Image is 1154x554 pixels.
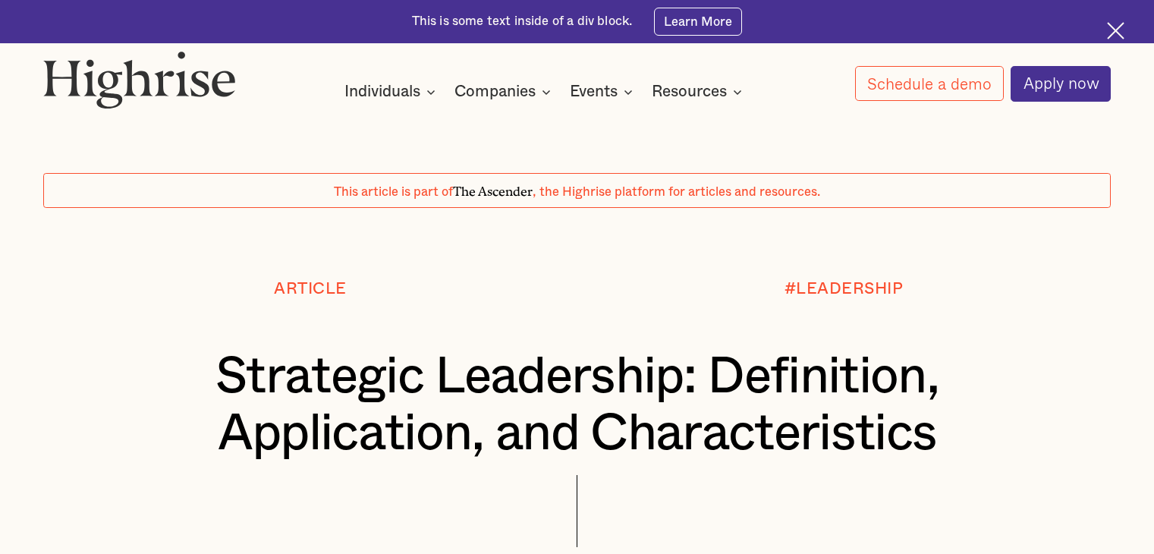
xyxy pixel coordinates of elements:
div: This is some text inside of a div block. [412,13,633,30]
div: Events [570,83,637,101]
span: , the Highrise platform for articles and resources. [533,186,820,198]
div: Resources [652,83,727,101]
div: Individuals [344,83,440,101]
img: Cross icon [1107,22,1124,39]
div: Individuals [344,83,420,101]
div: Companies [454,83,555,101]
a: Learn More [654,8,743,35]
a: Schedule a demo [855,66,1004,101]
div: Companies [454,83,536,101]
h1: Strategic Leadership: Definition, Application, and Characteristics [88,348,1067,461]
div: #LEADERSHIP [785,280,904,298]
a: Apply now [1011,66,1111,102]
div: Resources [652,83,747,101]
div: Events [570,83,618,101]
div: Article [274,280,347,298]
span: This article is part of [334,186,453,198]
img: Highrise logo [43,51,236,109]
span: The Ascender [453,181,533,197]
